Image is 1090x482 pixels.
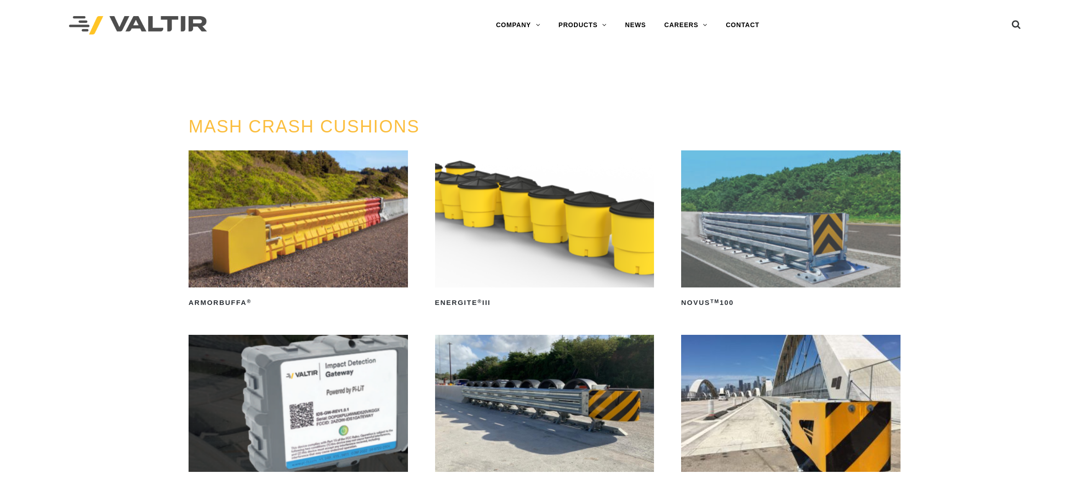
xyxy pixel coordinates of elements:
[189,296,408,310] h2: ArmorBuffa
[717,16,769,34] a: CONTACT
[69,16,207,35] img: Valtir
[189,150,408,310] a: ArmorBuffa®
[435,150,654,310] a: ENERGITE®III
[681,150,901,310] a: NOVUSTM100
[189,117,420,136] a: MASH CRASH CUSHIONS
[477,298,482,304] sup: ®
[681,296,901,310] h2: NOVUS 100
[247,298,252,304] sup: ®
[487,16,549,34] a: COMPANY
[655,16,717,34] a: CAREERS
[435,296,654,310] h2: ENERGITE III
[616,16,655,34] a: NEWS
[549,16,616,34] a: PRODUCTS
[710,298,719,304] sup: TM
